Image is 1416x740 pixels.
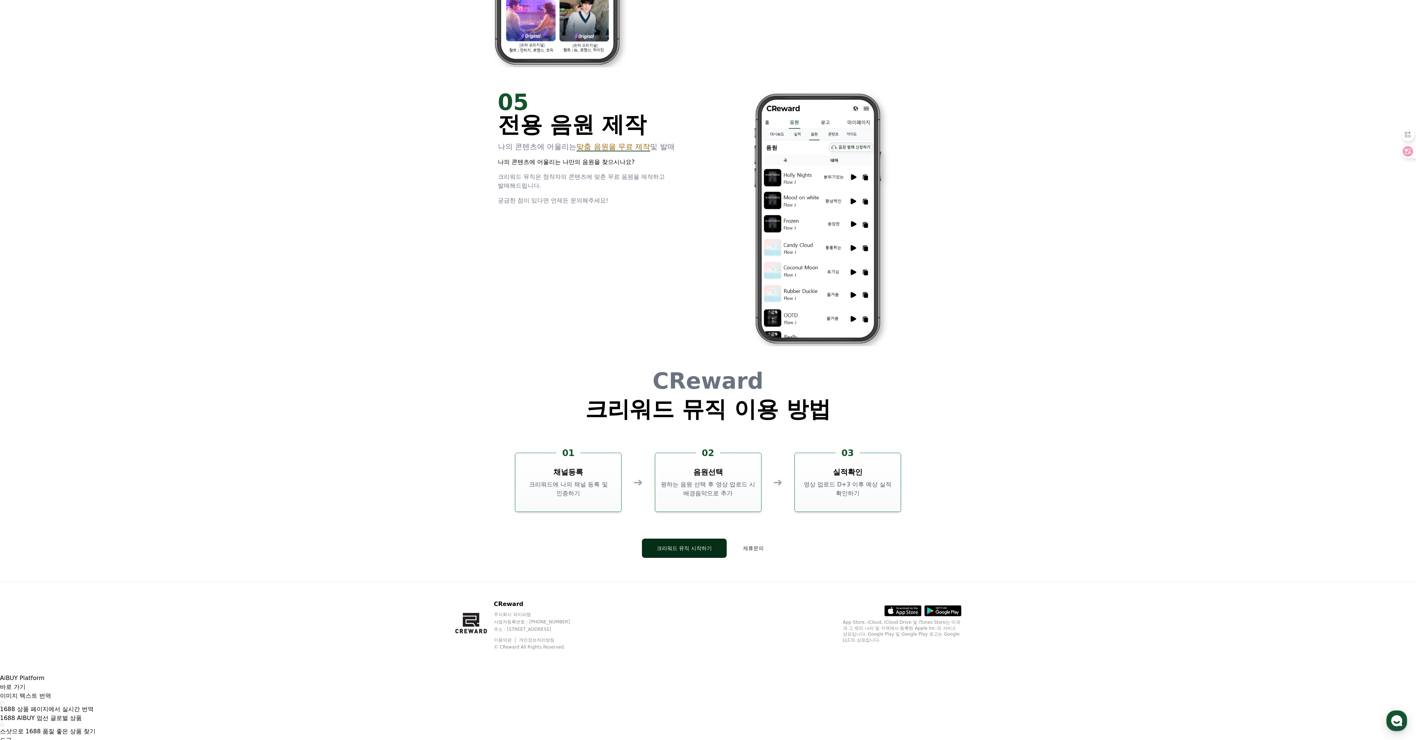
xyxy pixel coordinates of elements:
span: 궁금한 점이 있다면 언제든 문의해주세요! [498,197,609,204]
span: 홈 [23,246,28,252]
h3: 음원선택 [693,467,723,477]
h3: 채널등록 [553,467,583,477]
span: 설정 [114,246,123,252]
h1: CReward [585,370,831,392]
p: © CReward All Rights Reserved. [494,644,584,650]
p: App Store, iCloud, iCloud Drive 및 iTunes Store는 미국과 그 밖의 나라 및 지역에서 등록된 Apple Inc.의 서비스 상표입니다. Goo... [843,619,961,643]
div: 01 [556,447,580,459]
span: 대화 [68,246,77,252]
div: 05 [498,91,699,113]
p: 주식회사 와이피랩 [494,612,584,617]
img: 11.png [717,91,918,346]
p: 원하는 음원 선택 후 영상 업로드 시 배경음악으로 추가 [658,480,758,498]
button: 제휴문의 [733,539,774,558]
a: 개인정보처리방침 [519,637,555,643]
h3: 실적확인 [833,467,863,477]
p: 영상 업로드 D+3 이후 예상 실적 확인하기 [798,480,898,498]
span: 크리워드 뮤직은 창작자의 콘텐츠에 맞춘 무료 음원을 제작하고 발매해드립니다. [498,173,665,189]
a: 대화 [49,235,96,253]
p: 주소 : [STREET_ADDRESS] [494,626,584,632]
p: 나의 콘텐츠에 어울리는 나만의 음원을 찾으시나요? [498,158,699,167]
a: 이용약관 [494,637,517,643]
a: 설정 [96,235,142,253]
p: 나의 콘텐츠에 어울리는 및 발매 [498,141,699,152]
h1: 크리워드 뮤직 이용 방법 [585,398,831,420]
p: CReward [494,600,584,609]
div: 03 [836,447,860,459]
div: ➔ [773,476,783,489]
span: 맞춤 음원을 무료 제작 [576,142,650,151]
button: 크리워드 뮤직 시작하기 [642,539,727,558]
div: 02 [696,447,720,459]
p: 크리워드에 나의 채널 등록 및 인증하기 [518,480,618,498]
div: ➔ [633,476,643,489]
a: 홈 [2,235,49,253]
p: 사업자등록번호 : [PHONE_NUMBER] [494,619,584,625]
span: 전용 음원 제작 [498,111,647,137]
